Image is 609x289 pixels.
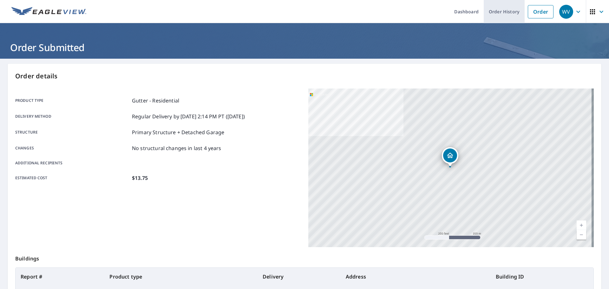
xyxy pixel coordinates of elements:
p: Delivery method [15,113,129,120]
a: Current Level 17, Zoom In [577,220,586,230]
h1: Order Submitted [8,41,601,54]
th: Building ID [491,268,593,286]
div: Dropped pin, building 1, Residential property, 2948 N Camino Lagos Grand Prairie, TX 75054 [442,147,458,167]
p: Regular Delivery by [DATE] 2:14 PM PT ([DATE]) [132,113,245,120]
th: Report # [16,268,104,286]
p: $13.75 [132,174,148,182]
th: Address [341,268,491,286]
p: Buildings [15,247,594,267]
p: Order details [15,71,594,81]
p: Structure [15,128,129,136]
a: Order [528,5,553,18]
p: Changes [15,144,129,152]
th: Delivery [258,268,341,286]
p: Gutter - Residential [132,97,179,104]
img: EV Logo [11,7,86,16]
p: Estimated cost [15,174,129,182]
th: Product type [104,268,258,286]
p: Primary Structure + Detached Garage [132,128,224,136]
div: WV [559,5,573,19]
p: Product type [15,97,129,104]
a: Current Level 17, Zoom Out [577,230,586,240]
p: No structural changes in last 4 years [132,144,221,152]
p: Additional recipients [15,160,129,166]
